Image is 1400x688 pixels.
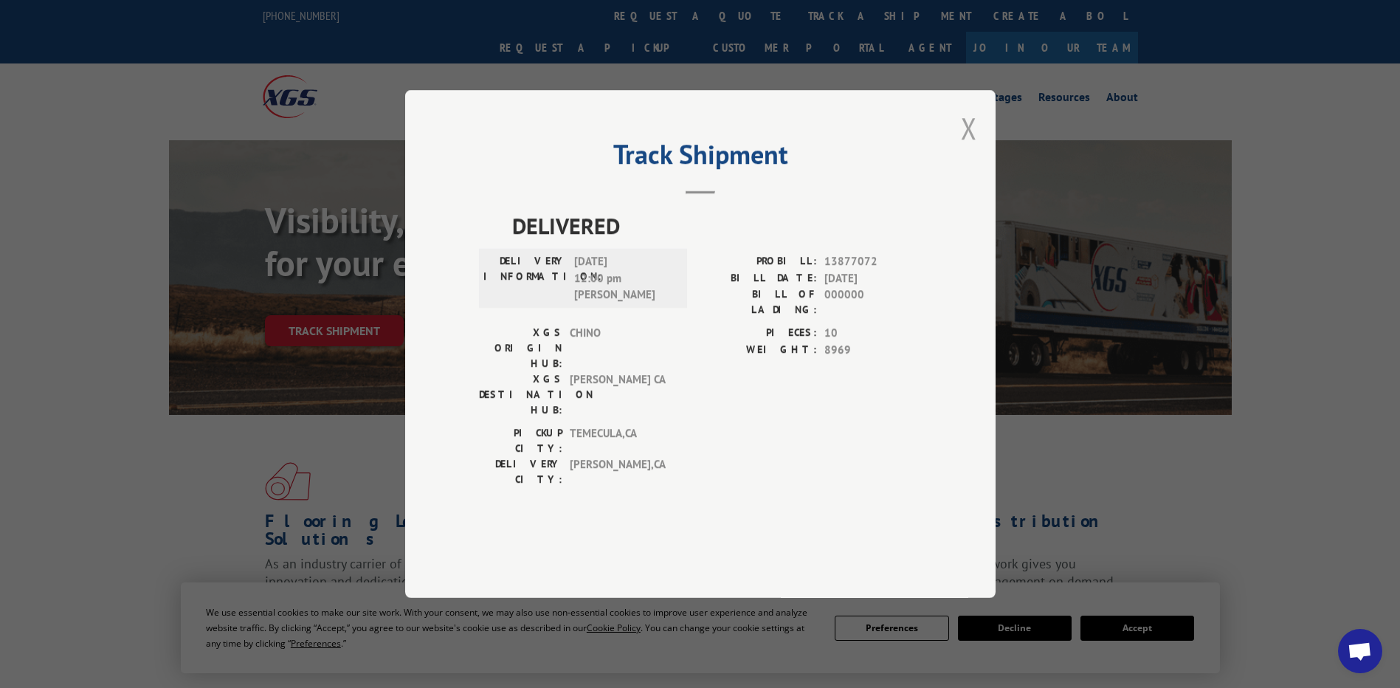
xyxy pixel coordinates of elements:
[483,253,567,303] label: DELIVERY INFORMATION:
[479,425,562,456] label: PICKUP CITY:
[570,371,669,418] span: [PERSON_NAME] CA
[824,342,922,359] span: 8969
[574,253,674,303] span: [DATE] 12:00 pm [PERSON_NAME]
[570,425,669,456] span: TEMECULA , CA
[512,209,922,242] span: DELIVERED
[700,342,817,359] label: WEIGHT:
[1338,629,1382,673] div: Open chat
[824,253,922,270] span: 13877072
[570,456,669,487] span: [PERSON_NAME] , CA
[824,325,922,342] span: 10
[479,456,562,487] label: DELIVERY CITY:
[700,325,817,342] label: PIECES:
[570,325,669,371] span: CHINO
[824,270,922,287] span: [DATE]
[824,286,922,317] span: 000000
[479,144,922,172] h2: Track Shipment
[700,286,817,317] label: BILL OF LADING:
[479,325,562,371] label: XGS ORIGIN HUB:
[700,270,817,287] label: BILL DATE:
[700,253,817,270] label: PROBILL:
[961,109,977,148] button: Close modal
[479,371,562,418] label: XGS DESTINATION HUB:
